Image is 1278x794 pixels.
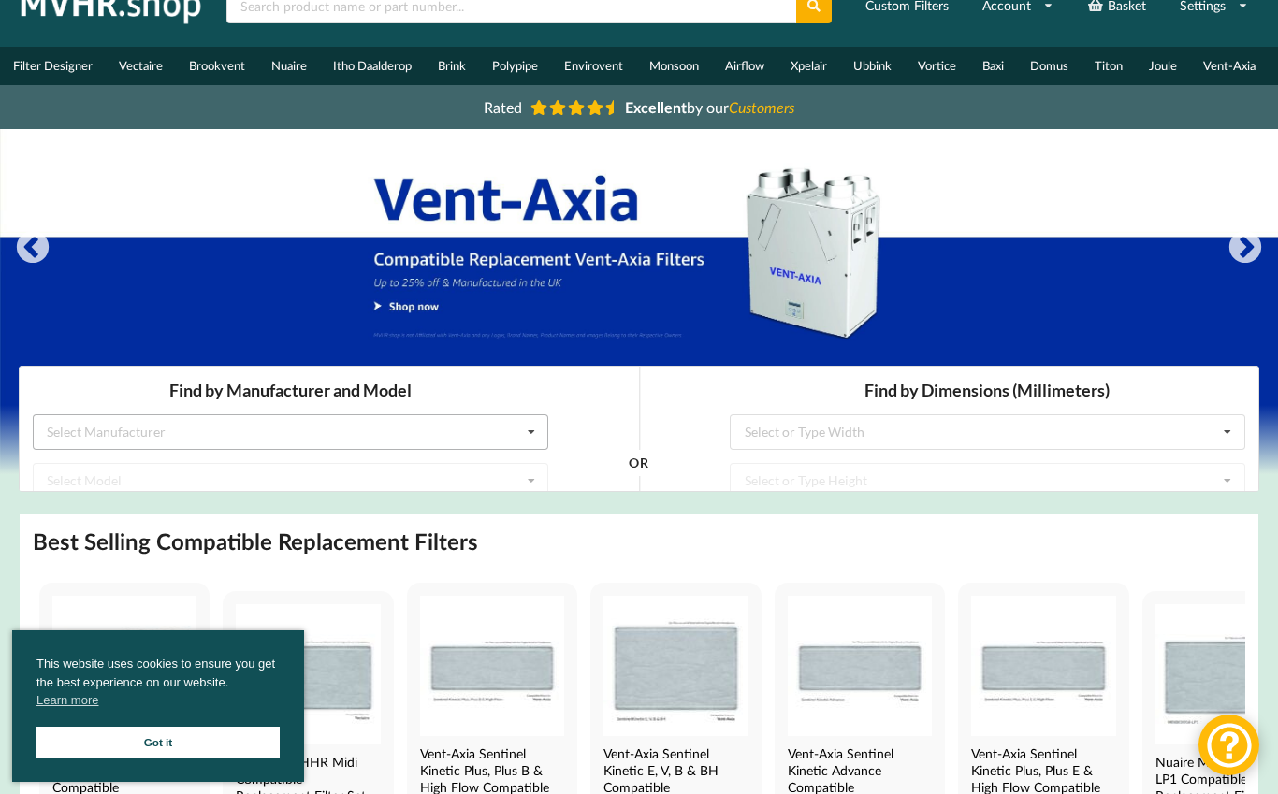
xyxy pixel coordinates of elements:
a: Baxi [969,47,1017,85]
span: Rated [484,98,522,116]
button: Next [1227,230,1264,267]
div: Select Manufacturer [28,60,147,73]
a: Titon [1082,47,1136,85]
span: This website uses cookies to ensure you get the best experience on our website. [36,655,280,715]
a: Airflow [712,47,777,85]
h2: Best Selling Compatible Replacement Filters [33,527,478,556]
button: Previous [14,230,51,267]
a: Envirovent [551,47,636,85]
a: cookies - Learn more [36,691,98,710]
a: Monsoon [636,47,712,85]
a: Vortice [905,47,969,85]
a: Ubbink [840,47,905,85]
div: Select or Type Width [726,60,846,73]
h3: Find by Dimensions (Millimeters) [711,14,1227,36]
a: Brookvent [176,47,258,85]
i: Customers [729,98,794,116]
img: Vent-Axia Sentinel Kinetic E, V, B & BH Compatible MVHR Filter Replacement Set from MVHR.shop [603,596,748,736]
img: Vectaire WHHR Midi Compatible MVHR Filter Replacement Set from MVHR.shop [236,604,380,744]
a: Brink [425,47,479,85]
a: Vectaire [106,47,176,85]
img: Vent-Axia Sentinel Kinetic Advance Compatible MVHR Filter Replacement Set from MVHR.shop [788,596,932,736]
h3: Find by Manufacturer and Model [14,14,530,36]
span: by our [625,98,794,116]
a: Vent-Axia [1190,47,1269,85]
a: Got it cookie [36,727,280,758]
a: Polypipe [479,47,551,85]
a: Xpelair [777,47,840,85]
a: Nuaire [258,47,320,85]
img: Nuaire MRXBOX95-WM2 Compatible MVHR Filter Replacement Set from MVHR.shop [52,596,196,736]
a: Joule [1136,47,1190,85]
div: OR [610,97,630,194]
a: Itho Daalderop [320,47,425,85]
div: cookieconsent [12,630,304,782]
img: Vent-Axia Sentinel Kinetic Plus, Plus B & High Flow Compatible MVHR Filter Replacement Set from M... [420,596,564,736]
b: Excellent [625,98,687,116]
a: Rated Excellentby ourCustomers [471,92,807,123]
img: Vent-Axia Sentinel Kinetic Plus E & High Flow Compatible MVHR Filter Replacement Set from MVHR.shop [971,596,1115,736]
a: Domus [1017,47,1082,85]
